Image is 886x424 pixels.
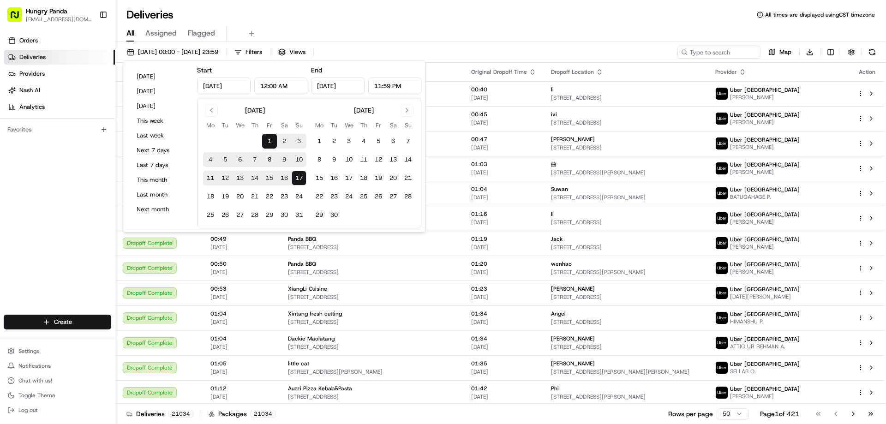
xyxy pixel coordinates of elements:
span: Auzzi Pizza Kebab&Pasta [288,385,352,392]
span: Angel [551,310,566,317]
span: [STREET_ADDRESS][PERSON_NAME] [551,393,700,400]
button: Log out [4,404,111,417]
th: Sunday [292,120,306,130]
span: [PERSON_NAME] [730,119,800,126]
input: Date [197,78,251,94]
button: 14 [401,152,415,167]
span: [DATE] [210,368,273,376]
img: uber-new-logo.jpeg [716,137,728,149]
span: [STREET_ADDRESS] [551,144,700,151]
span: Uber [GEOGRAPHIC_DATA] [730,136,800,143]
span: [DATE] 00:00 - [DATE] 23:59 [138,48,218,56]
th: Wednesday [233,120,247,130]
span: [PERSON_NAME] [730,94,800,101]
span: [STREET_ADDRESS] [288,293,456,301]
button: 4 [356,134,371,149]
button: 21 [401,171,415,185]
button: 22 [262,189,277,204]
span: 01:16 [471,210,536,218]
span: Provider [715,68,737,76]
span: All times are displayed using CST timezone [765,11,875,18]
span: [STREET_ADDRESS] [551,343,700,351]
span: Analytics [19,103,45,111]
button: Hungry Panda [26,6,67,16]
button: 18 [356,171,371,185]
span: [STREET_ADDRESS] [288,269,456,276]
button: 15 [312,171,327,185]
h1: Deliveries [126,7,174,22]
button: 6 [386,134,401,149]
span: Map [779,48,791,56]
button: Filters [230,46,266,59]
a: Deliveries [4,50,115,65]
span: [DATE][PERSON_NAME] [730,293,800,300]
span: [DATE] [471,393,536,400]
button: Go to next month [401,104,413,117]
span: Deliveries [19,53,46,61]
button: 11 [203,171,218,185]
th: Tuesday [218,120,233,130]
span: [DATE] [210,293,273,301]
span: Knowledge Base [18,206,71,215]
span: Uber [GEOGRAPHIC_DATA] [730,385,800,393]
a: Providers [4,66,115,81]
button: 26 [218,208,233,222]
span: [DATE] [210,244,273,251]
div: 21034 [251,410,275,418]
span: 00:40 [471,86,536,93]
span: [EMAIL_ADDRESS][DOMAIN_NAME] [26,16,92,23]
th: Saturday [386,120,401,130]
span: 01:04 [471,185,536,193]
span: [STREET_ADDRESS] [288,343,456,351]
span: Original Dropoff Time [471,68,527,76]
span: Providers [19,70,45,78]
button: 23 [277,189,292,204]
span: Log out [18,406,37,414]
span: [PERSON_NAME] [551,335,595,342]
span: [STREET_ADDRESS] [288,244,456,251]
span: 01:03 [471,161,536,168]
button: 13 [386,152,401,167]
span: [DATE] [471,94,536,102]
span: [PERSON_NAME] [551,136,595,143]
span: 8月7日 [82,168,100,175]
span: [DATE] [471,144,536,151]
span: Panda BBQ [288,260,316,268]
span: little cat [288,360,309,367]
span: [PERSON_NAME] [730,168,800,176]
span: Orders [19,36,38,45]
span: [DATE] [210,343,273,351]
a: Analytics [4,100,115,114]
span: ATTIQ UR REHMAN A. [730,343,800,350]
button: Views [274,46,310,59]
span: [DATE] [471,343,536,351]
button: 19 [218,189,233,204]
span: Toggle Theme [18,392,55,399]
button: Go to previous month [205,104,218,117]
span: Uber [GEOGRAPHIC_DATA] [730,286,800,293]
img: uber-new-logo.jpeg [716,262,728,274]
span: [DATE] [471,318,536,326]
span: [PERSON_NAME] [730,393,800,400]
div: Deliveries [126,409,193,418]
button: Toggle Theme [4,389,111,402]
button: 10 [292,152,306,167]
span: SELLAB O. [730,368,800,375]
span: [PERSON_NAME] [29,168,75,175]
input: Clear [24,60,152,69]
span: Uber [GEOGRAPHIC_DATA] [730,161,800,168]
button: 9 [277,152,292,167]
label: End [311,66,322,74]
input: Time [254,78,308,94]
a: 📗Knowledge Base [6,203,74,219]
img: uber-new-logo.jpeg [716,162,728,174]
img: 1727276513143-84d647e1-66c0-4f92-a045-3c9f9f5dfd92 [19,88,36,105]
button: Hungry Panda[EMAIL_ADDRESS][DOMAIN_NAME] [4,4,96,26]
button: Notifications [4,359,111,372]
img: uber-new-logo.jpeg [716,362,728,374]
span: [STREET_ADDRESS] [551,94,700,102]
span: 01:05 [210,360,273,367]
button: 16 [327,171,341,185]
span: [PERSON_NAME] [551,285,595,293]
span: 00:47 [471,136,536,143]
